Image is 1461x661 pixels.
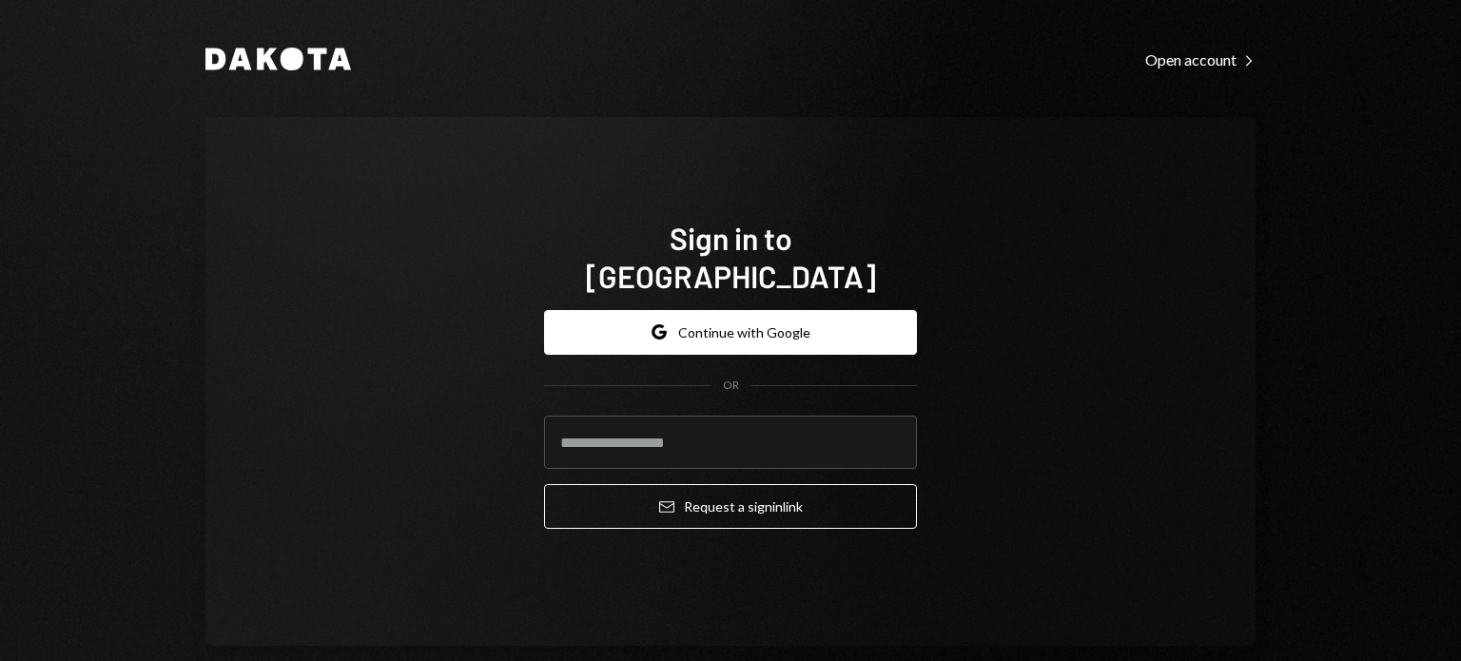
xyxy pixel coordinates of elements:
[723,378,739,394] div: OR
[544,219,917,295] h1: Sign in to [GEOGRAPHIC_DATA]
[544,484,917,529] button: Request a signinlink
[544,310,917,355] button: Continue with Google
[1145,50,1256,69] div: Open account
[1145,49,1256,69] a: Open account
